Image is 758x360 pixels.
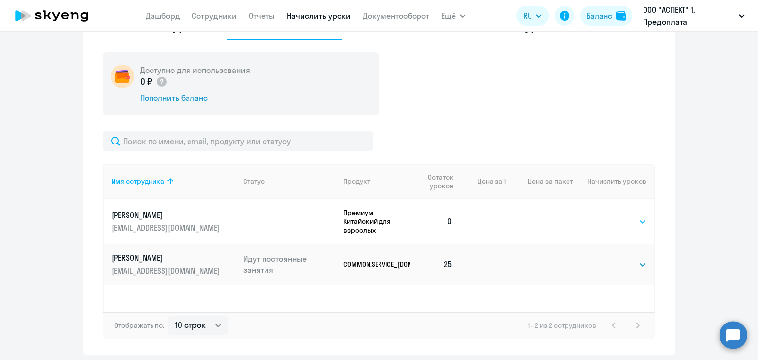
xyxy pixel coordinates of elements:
a: Дашборд [146,11,180,21]
div: Остаток уроков [418,173,460,190]
th: Цена за 1 [460,164,506,199]
div: Продукт [343,177,410,186]
th: Начислить уроков [573,164,654,199]
div: Статус [243,177,336,186]
p: [EMAIL_ADDRESS][DOMAIN_NAME] [112,222,222,233]
p: COMMON.SERVICE_[DOMAIN_NAME]_COURSE_KIDS_ENGLISH_KLP_50 [343,260,410,269]
th: Цена за пакет [506,164,573,199]
a: Документооборот [363,11,429,21]
button: ООО "АСПЕКТ" 1, Предоплата [638,4,750,28]
p: ООО "АСПЕКТ" 1, Предоплата [643,4,735,28]
p: 0 ₽ [140,75,168,88]
button: Ещё [441,6,466,26]
span: Остаток уроков [418,173,453,190]
img: balance [616,11,626,21]
button: RU [516,6,549,26]
div: Имя сотрудника [112,177,235,186]
h5: Доступно для использования [140,65,250,75]
div: Статус [243,177,265,186]
div: Баланс [586,10,612,22]
a: Начислить уроки [287,11,351,21]
div: Продукт [343,177,370,186]
p: [PERSON_NAME] [112,210,222,220]
p: Идут постоянные занятия [243,253,336,275]
img: wallet-circle.png [111,65,134,88]
div: Имя сотрудника [112,177,164,186]
input: Поиск по имени, email, продукту или статусу [103,131,373,151]
button: Балансbalance [580,6,632,26]
a: [PERSON_NAME][EMAIL_ADDRESS][DOMAIN_NAME] [112,210,235,233]
p: [PERSON_NAME] [112,252,222,263]
span: RU [523,10,532,22]
p: [EMAIL_ADDRESS][DOMAIN_NAME] [112,265,222,276]
a: Отчеты [249,11,275,21]
a: Сотрудники [192,11,237,21]
td: 25 [410,244,460,285]
td: 0 [410,199,460,244]
span: 1 - 2 из 2 сотрудников [528,321,596,330]
span: Отображать по: [114,321,164,330]
div: Пополнить баланс [140,92,250,103]
a: [PERSON_NAME][EMAIL_ADDRESS][DOMAIN_NAME] [112,252,235,276]
p: Премиум Китайский для взрослых [343,208,410,235]
span: Ещё [441,10,456,22]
